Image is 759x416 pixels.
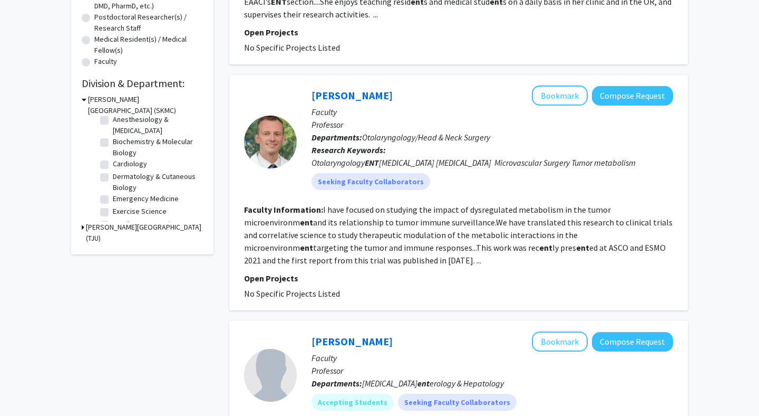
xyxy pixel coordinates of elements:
[539,242,552,253] b: ent
[8,368,45,408] iframe: Chat
[592,332,673,352] button: Compose Request to Monjur Ahmed
[312,156,673,169] div: Otolaryngology [MEDICAL_DATA] [MEDICAL_DATA] Microvascular Surgery Tumor metabolism
[113,114,200,136] label: Anesthesiology & [MEDICAL_DATA]
[82,77,203,90] h2: Division & Department:
[312,364,673,377] p: Professor
[94,34,203,56] label: Medical Resident(s) / Medical Fellow(s)
[113,136,200,158] label: Biochemistry & Molecular Biology
[312,106,673,118] p: Faculty
[532,86,588,106] button: Add Joseph Curry to Bookmarks
[244,272,673,285] p: Open Projects
[312,173,430,190] mat-chip: Seeking Faculty Collaborators
[113,193,179,204] label: Emergency Medicine
[312,145,386,155] b: Research Keywords:
[312,378,362,389] b: Departments:
[88,94,203,116] h3: [PERSON_NAME][GEOGRAPHIC_DATA] (SKMC)
[362,378,504,389] span: [MEDICAL_DATA] erology & Hepatology
[300,242,313,253] b: ent
[312,352,673,364] p: Faculty
[94,56,117,67] label: Faculty
[244,42,340,53] span: No Specific Projects Listed
[312,335,393,348] a: [PERSON_NAME]
[113,171,200,193] label: Dermatology & Cutaneous Biology
[312,394,394,411] mat-chip: Accepting Students
[113,158,147,169] label: Cardiology
[244,204,323,215] b: Faculty Information:
[244,288,340,299] span: No Specific Projects Listed
[113,206,167,217] label: Exercise Science
[300,217,313,228] b: ent
[86,222,203,244] h3: [PERSON_NAME][GEOGRAPHIC_DATA] (TJU)
[592,86,673,106] button: Compose Request to Joseph Curry
[94,12,203,34] label: Postdoctoral Researcher(s) / Research Staff
[312,89,393,102] a: [PERSON_NAME]
[576,242,589,253] b: ent
[244,204,673,266] fg-read-more: I have focused on studying the impact of dysregulated metabolism in the tumor microenvironm and i...
[312,118,673,131] p: Professor
[113,219,200,241] label: Family & Community Medicine
[532,332,588,352] button: Add Monjur Ahmed to Bookmarks
[365,157,379,168] b: ENT
[362,132,490,143] span: Otolaryngology/Head & Neck Surgery
[417,378,430,389] b: ent
[398,394,517,411] mat-chip: Seeking Faculty Collaborators
[244,26,673,39] p: Open Projects
[312,132,362,143] b: Departments:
